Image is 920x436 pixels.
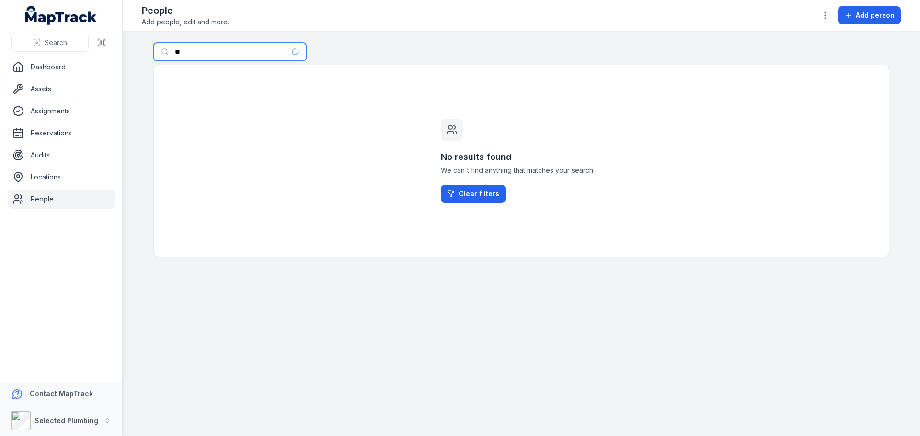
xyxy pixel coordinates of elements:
a: Audits [8,145,115,165]
h3: No results found [441,150,602,164]
a: MapTrack [25,6,97,25]
span: Add person [856,11,895,20]
a: People [8,190,115,209]
a: Assets [8,79,115,99]
span: Search [45,38,67,47]
a: Reservations [8,123,115,143]
h2: People [142,4,229,17]
strong: Contact MapTrack [30,390,93,398]
button: Add person [838,6,901,24]
span: We can't find anything that matches your search. [441,166,602,175]
a: Assignments [8,101,115,121]
span: Add people, edit and more. [142,17,229,27]
a: Dashboard [8,57,115,77]
a: Locations [8,168,115,187]
button: Search [11,34,89,52]
a: Clear filters [441,185,506,203]
strong: Selected Plumbing [34,416,98,425]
